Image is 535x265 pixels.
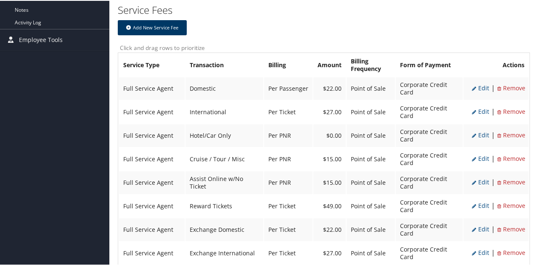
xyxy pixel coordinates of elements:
[313,171,346,193] td: $15.00
[396,147,463,170] td: Corporate Credit Card
[185,123,263,146] td: Hotel/Car Only
[119,194,185,217] td: Full Service Agent
[313,100,346,123] td: $27.00
[497,224,525,232] span: Remove
[396,53,463,76] th: Form of Payment
[185,194,263,217] td: Reward Tickets
[489,152,497,163] li: |
[396,100,463,123] td: Corporate Credit Card
[489,82,497,93] li: |
[472,130,489,138] span: Edit
[313,218,346,240] td: $22.00
[472,224,489,232] span: Edit
[472,177,489,185] span: Edit
[268,178,291,186] span: Per PNR
[313,241,346,264] td: $27.00
[185,100,263,123] td: International
[268,154,291,162] span: Per PNR
[268,248,296,256] span: Per Ticket
[268,107,296,115] span: Per Ticket
[313,53,346,76] th: Amount
[313,76,346,99] td: $22.00
[119,76,185,99] td: Full Service Agent
[497,177,525,185] span: Remove
[396,218,463,240] td: Corporate Credit Card
[118,19,187,34] button: Add New Service Fee
[313,147,346,170] td: $15.00
[313,194,346,217] td: $49.00
[472,107,489,115] span: Edit
[472,248,489,256] span: Edit
[472,201,489,209] span: Edit
[119,147,185,170] td: Full Service Agent
[268,84,308,92] span: Per Passenger
[351,131,386,139] span: Point of Sale
[497,154,525,162] span: Remove
[489,247,497,257] li: |
[489,129,497,140] li: |
[497,107,525,115] span: Remove
[119,218,185,240] td: Full Service Agent
[119,171,185,193] td: Full Service Agent
[396,171,463,193] td: Corporate Credit Card
[351,201,386,209] span: Point of Sale
[396,76,463,99] td: Corporate Credit Card
[347,53,395,76] th: Billing Frequency
[351,248,386,256] span: Point of Sale
[268,225,296,233] span: Per Ticket
[118,43,524,51] label: Click and drag rows to prioritize
[185,76,263,99] td: Domestic
[396,123,463,146] td: Corporate Credit Card
[119,53,185,76] th: Service Type
[396,194,463,217] td: Corporate Credit Card
[489,105,497,116] li: |
[185,218,263,240] td: Exchange Domestic
[463,53,529,76] th: Actions
[118,2,524,16] h2: Service Fees
[185,171,263,193] td: Assist Online w/No Ticket
[396,241,463,264] td: Corporate Credit Card
[489,199,497,210] li: |
[497,83,525,91] span: Remove
[489,223,497,234] li: |
[268,201,296,209] span: Per Ticket
[497,248,525,256] span: Remove
[313,123,346,146] td: $0.00
[185,241,263,264] td: Exchange International
[268,131,291,139] span: Per PNR
[351,107,386,115] span: Point of Sale
[119,241,185,264] td: Full Service Agent
[497,130,525,138] span: Remove
[351,225,386,233] span: Point of Sale
[497,201,525,209] span: Remove
[472,83,489,91] span: Edit
[119,100,185,123] td: Full Service Agent
[351,154,386,162] span: Point of Sale
[489,176,497,187] li: |
[185,53,263,76] th: Transaction
[185,147,263,170] td: Cruise / Tour / Misc
[351,84,386,92] span: Point of Sale
[19,29,63,50] span: Employee Tools
[351,178,386,186] span: Point of Sale
[119,123,185,146] td: Full Service Agent
[264,53,313,76] th: Billing
[472,154,489,162] span: Edit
